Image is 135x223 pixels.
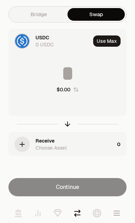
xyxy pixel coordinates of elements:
[36,137,54,144] div: Receive
[15,34,29,48] img: USDC Logo
[36,144,67,151] div: Choose Asset
[36,41,54,48] div: 0 USDC
[57,86,79,93] button: $0.00
[9,132,114,156] div: ReceiveChoose Asset
[57,86,70,93] div: $0.00
[93,35,121,47] button: Use Max
[9,132,126,156] button: ReceiveChoose Asset0
[36,34,49,41] div: USDC
[67,8,125,21] a: Swap
[10,8,67,21] a: Bridge
[9,29,90,53] div: USDC LogoUSDC0 USDC
[117,132,126,156] div: 0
